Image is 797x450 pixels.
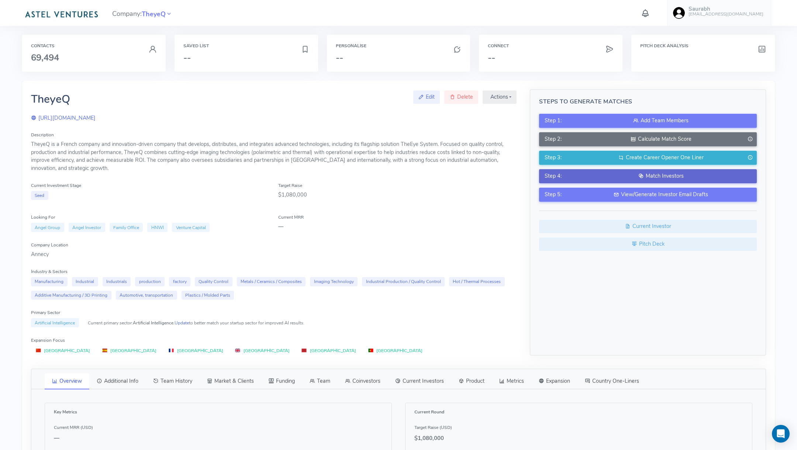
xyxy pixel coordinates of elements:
span: Artificial Intelligence [133,320,173,326]
span: Hot / Thermal Processes [449,277,505,286]
a: Overview [45,374,89,390]
span: [GEOGRAPHIC_DATA] [297,346,359,355]
h3: -- [336,53,462,62]
button: Actions [483,91,517,104]
h6: Saved List [183,44,309,48]
span: Automotive, transportation [116,291,177,300]
span: Family Office [110,223,143,232]
div: Open Intercom Messenger [772,425,790,443]
label: Primary Sector [31,309,60,316]
h6: Pitch Deck Analysis [640,44,766,48]
span: Create Career Opener One Liner [626,154,704,161]
span: Metals / Ceramics / Composites [237,277,306,286]
a: Pitch Deck [539,238,757,251]
button: Step 3:Create Career Opener One Liner [539,151,757,165]
span: Step 1: [545,117,562,125]
label: Target Raise [278,182,302,189]
label: Target Raise (USD) [414,424,452,431]
div: Add Team Members [570,117,751,125]
label: Company Location [31,242,68,248]
a: Current Investors [388,374,451,389]
a: Product [451,374,492,389]
span: Industrial [72,277,98,286]
span: Manufacturing [31,277,68,286]
span: factory [169,277,190,286]
span: Angel Group [31,223,64,232]
span: 69,494 [31,52,59,64]
a: TheyeQ [142,9,166,18]
a: Update [175,320,189,326]
div: Annecy [31,250,517,259]
i: Generate only when Team is added. [748,135,753,143]
h5: Saurabh [689,6,763,12]
span: Step 2: [545,135,562,143]
span: Step 5: [545,191,562,199]
i: Generate only when Match Score is completed [748,154,753,162]
label: Expansion Focus [31,337,65,344]
a: [URL][DOMAIN_NAME] [31,114,96,122]
a: Delete [444,91,478,104]
h6: Current Round [414,410,743,415]
button: Step 2:Calculate Match Score [539,132,757,146]
a: Team [302,374,338,389]
div: Calculate Match Score [570,135,751,143]
label: Description [31,132,54,138]
div: Match Investors [570,172,751,180]
h6: Connect [488,44,614,48]
label: Looking For [31,214,55,221]
span: Step 4: [545,172,562,180]
h5: — [54,435,383,442]
span: Step 3: [545,154,562,162]
h6: [EMAIL_ADDRESS][DOMAIN_NAME] [689,12,763,17]
h6: Key Metrics [54,410,383,415]
span: Plastics / Molded Parts [182,291,234,300]
span: HNWI [147,223,168,232]
span: [GEOGRAPHIC_DATA] [31,346,93,355]
button: Step 1:Add Team Members [539,114,757,128]
label: Current MRR (USD) [54,424,93,431]
span: Imaging Technology [310,277,358,286]
div: View/Generate Investor Email Drafts [570,191,751,199]
a: Edit [413,91,440,104]
span: Artificial Intelligence [31,318,79,327]
a: Funding [261,374,302,389]
h5: Steps to Generate Matches [539,99,757,105]
img: user-image [673,7,685,19]
span: production [135,277,165,286]
a: Market & Clients [200,374,261,389]
span: Quality Control [195,277,232,286]
div: TheyeQ is a French company and innovation-driven company that develops, distributes, and integrat... [31,140,517,172]
div: — [278,223,517,231]
h6: Contacts [31,44,157,48]
span: [GEOGRAPHIC_DATA] [97,346,159,355]
a: Coinvestors [338,374,388,389]
span: TheyeQ [142,9,166,19]
div: $1,080,000 [278,191,517,199]
h5: $1,080,000 [414,435,743,442]
a: Country One-Liners [577,374,646,389]
span: Additive Manufacturing / 3D Printing [31,291,111,300]
span: Company: [112,7,172,20]
label: Current Investment Stage [31,182,81,189]
a: Expansion [531,374,577,389]
span: Venture Capital [172,223,210,232]
span: [GEOGRAPHIC_DATA] [363,346,425,355]
a: Metrics [492,374,531,389]
a: Current Investor [539,220,757,233]
button: Step 5:View/Generate Investor Email Drafts [539,188,757,202]
span: Seed [31,191,48,200]
span: -- [183,52,191,64]
span: Industrial Production / Quality Control [362,277,445,286]
span: Angel Investor [69,223,105,232]
h6: Personalise [336,44,462,48]
a: Additional Info [89,374,146,389]
h2: TheyeQ [31,93,70,105]
label: Current MRR [278,214,304,221]
label: Industry & Sectors [31,268,68,275]
span: [GEOGRAPHIC_DATA] [164,346,226,355]
span: Industrials [103,277,131,286]
button: Step 4:Match Investors [539,169,757,183]
a: Team History [146,374,200,389]
small: Current primary sector: . to better match your startup sector for improved AI results. [88,320,304,326]
span: [GEOGRAPHIC_DATA] [231,346,293,355]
